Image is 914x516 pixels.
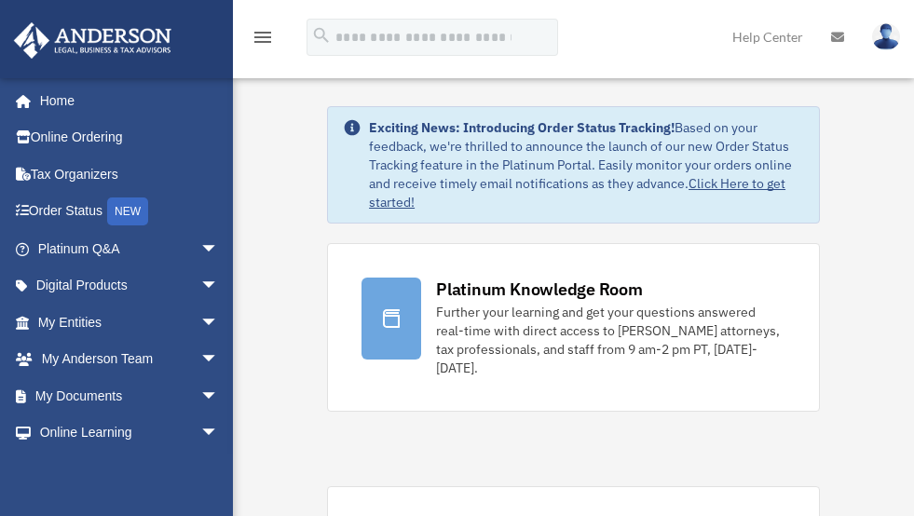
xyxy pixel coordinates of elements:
[13,267,247,305] a: Digital Productsarrow_drop_down
[13,193,247,231] a: Order StatusNEW
[13,414,247,452] a: Online Learningarrow_drop_down
[252,26,274,48] i: menu
[311,25,332,46] i: search
[13,119,247,156] a: Online Ordering
[369,118,804,211] div: Based on your feedback, we're thrilled to announce the launch of our new Order Status Tracking fe...
[13,451,247,488] a: Billingarrow_drop_down
[13,341,247,378] a: My Anderson Teamarrow_drop_down
[369,119,675,136] strong: Exciting News: Introducing Order Status Tracking!
[436,303,785,377] div: Further your learning and get your questions answered real-time with direct access to [PERSON_NAM...
[107,197,148,225] div: NEW
[872,23,900,50] img: User Pic
[13,377,247,414] a: My Documentsarrow_drop_down
[13,82,238,119] a: Home
[369,175,785,210] a: Click Here to get started!
[8,22,177,59] img: Anderson Advisors Platinum Portal
[200,267,238,306] span: arrow_drop_down
[200,341,238,379] span: arrow_drop_down
[200,377,238,415] span: arrow_drop_down
[436,278,643,301] div: Platinum Knowledge Room
[200,230,238,268] span: arrow_drop_down
[13,304,247,341] a: My Entitiesarrow_drop_down
[13,230,247,267] a: Platinum Q&Aarrow_drop_down
[252,33,274,48] a: menu
[13,156,247,193] a: Tax Organizers
[200,451,238,489] span: arrow_drop_down
[327,243,820,412] a: Platinum Knowledge Room Further your learning and get your questions answered real-time with dire...
[200,304,238,342] span: arrow_drop_down
[200,414,238,453] span: arrow_drop_down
